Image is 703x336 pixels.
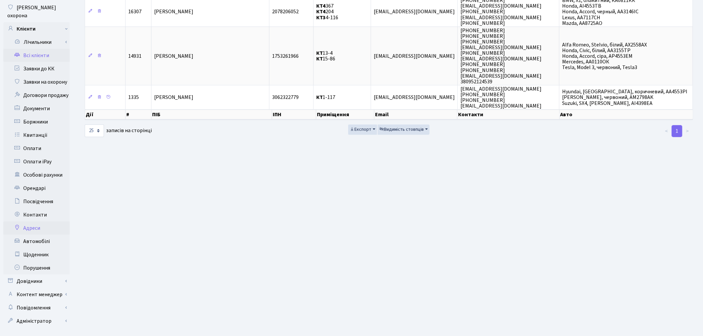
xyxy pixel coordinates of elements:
th: Email [374,110,457,120]
a: Всі клієнти [3,49,70,62]
b: КТ3 [316,14,326,21]
a: Оплати [3,142,70,155]
span: 1335 [128,94,139,101]
th: Контакти [457,110,560,120]
a: Лічильники [8,36,70,49]
span: Alfa Romeo, Stelvio, білий, АХ2558АХ Honda, Civic, білий, АА3155ТР Honda, Accord, cipa, АР4553ЕМ ... [562,41,647,71]
a: Контакти [3,208,70,221]
span: 14931 [128,52,142,60]
button: Експорт [348,125,377,135]
span: 367 204 4-116 [316,2,339,21]
span: [PHONE_NUMBER] [PHONE_NUMBER] [PHONE_NUMBER] [EMAIL_ADDRESS][DOMAIN_NAME] [PHONE_NUMBER] [EMAIL_A... [460,27,542,85]
span: Експорт [350,126,371,133]
a: [PERSON_NAME] охорона [3,1,70,22]
b: КТ4 [316,2,326,10]
span: 3062322779 [272,94,299,101]
b: КТ [316,49,323,57]
a: Договори продажу [3,89,70,102]
span: [EMAIL_ADDRESS][DOMAIN_NAME] [374,94,455,101]
a: Квитанції [3,128,70,142]
a: Документи [3,102,70,115]
span: [EMAIL_ADDRESS][DOMAIN_NAME] [PHONE_NUMBER] [PHONE_NUMBER] [EMAIL_ADDRESS][DOMAIN_NAME] [460,85,542,110]
th: Авто [560,110,693,120]
a: Оплати iPay [3,155,70,168]
a: Контент менеджер [3,288,70,301]
label: записів на сторінці [85,125,152,137]
a: Заявки до КК [3,62,70,75]
span: 2078206052 [272,8,299,16]
span: Hyundai, [GEOGRAPHIC_DATA], коричневий, AA4553PI [PERSON_NAME], червоний, AM2798AK Suzuki, SX4, [... [562,88,687,107]
a: Довідники [3,275,70,288]
a: Посвідчення [3,195,70,208]
a: Щоденник [3,248,70,261]
span: 13-4 15-86 [316,49,336,62]
th: Приміщення [316,110,374,120]
b: КТ4 [316,8,326,16]
a: Боржники [3,115,70,128]
a: Адміністратор [3,314,70,328]
a: Заявки на охорону [3,75,70,89]
span: [PERSON_NAME] [154,94,194,101]
a: Адреси [3,221,70,235]
span: Видимість стовпців [379,126,424,133]
button: Видимість стовпців [378,125,430,135]
a: Орендарі [3,182,70,195]
span: 1-117 [316,94,336,101]
b: КТ [316,55,323,62]
b: КТ [316,94,323,101]
span: 16307 [128,8,142,16]
span: [EMAIL_ADDRESS][DOMAIN_NAME] [374,8,455,16]
th: # [126,110,152,120]
span: [PERSON_NAME] [154,52,194,60]
a: Особові рахунки [3,168,70,182]
span: 1753261966 [272,52,299,60]
span: [PERSON_NAME] [154,8,194,16]
a: Клієнти [3,22,70,36]
th: ПІБ [151,110,272,120]
th: ІПН [272,110,316,120]
th: Дії [85,110,126,120]
a: Порушення [3,261,70,275]
a: Автомобілі [3,235,70,248]
span: [EMAIL_ADDRESS][DOMAIN_NAME] [374,52,455,60]
select: записів на сторінці [85,125,104,137]
a: 1 [672,125,682,137]
a: Повідомлення [3,301,70,314]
